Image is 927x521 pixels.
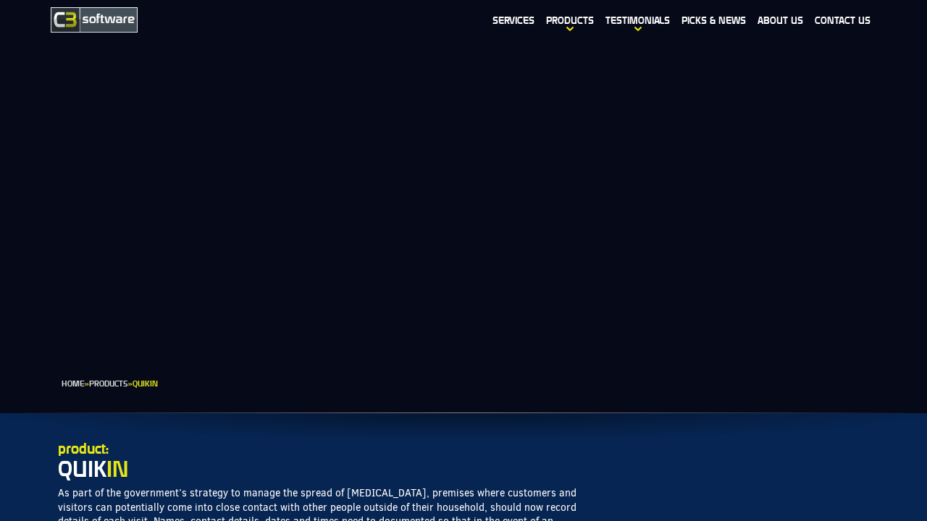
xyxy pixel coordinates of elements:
span: QuikIn [133,379,158,388]
a: Products [540,4,600,37]
a: Testimonials [600,4,676,37]
a: About us [752,4,809,37]
a: Contact Us [809,4,876,37]
a: Products [89,379,128,388]
a: Picks & News [676,4,752,37]
a: Home [62,379,85,388]
img: C3 Software [51,7,138,33]
h4: product: [58,442,869,455]
h2: Quik [58,459,869,479]
span: » » [62,379,158,388]
span: In [106,456,128,481]
a: Services [487,4,540,37]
